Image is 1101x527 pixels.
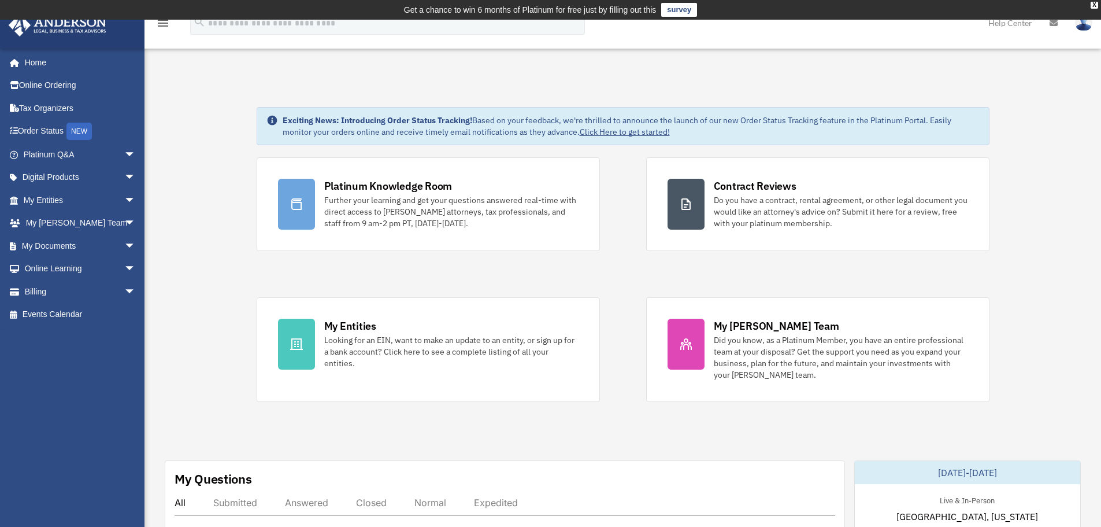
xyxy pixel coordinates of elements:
[324,319,376,333] div: My Entities
[8,166,153,189] a: Digital Productsarrow_drop_down
[8,120,153,143] a: Order StatusNEW
[66,123,92,140] div: NEW
[283,115,980,138] div: Based on your feedback, we're thrilled to announce the launch of our new Order Status Tracking fe...
[257,297,600,402] a: My Entities Looking for an EIN, want to make an update to an entity, or sign up for a bank accoun...
[5,14,110,36] img: Anderson Advisors Platinum Portal
[1075,14,1092,31] img: User Pic
[896,510,1038,524] span: [GEOGRAPHIC_DATA], [US_STATE]
[283,115,472,126] strong: Exciting News: Introducing Order Status Tracking!
[580,127,670,137] a: Click Here to get started!
[156,16,170,30] i: menu
[124,280,147,304] span: arrow_drop_down
[855,461,1080,484] div: [DATE]-[DATE]
[404,3,657,17] div: Get a chance to win 6 months of Platinum for free just by filling out this
[124,143,147,167] span: arrow_drop_down
[324,334,579,369] div: Looking for an EIN, want to make an update to an entity, or sign up for a bank account? Click her...
[124,212,147,235] span: arrow_drop_down
[714,334,968,381] div: Did you know, as a Platinum Member, you have an entire professional team at your disposal? Get th...
[285,497,328,508] div: Answered
[124,234,147,258] span: arrow_drop_down
[8,234,153,257] a: My Documentsarrow_drop_down
[8,303,153,326] a: Events Calendar
[8,97,153,120] a: Tax Organizers
[661,3,697,17] a: survey
[175,470,252,488] div: My Questions
[8,280,153,303] a: Billingarrow_drop_down
[124,166,147,190] span: arrow_drop_down
[175,497,186,508] div: All
[356,497,387,508] div: Closed
[8,143,153,166] a: Platinum Q&Aarrow_drop_down
[8,74,153,97] a: Online Ordering
[714,179,796,193] div: Contract Reviews
[213,497,257,508] div: Submitted
[646,297,989,402] a: My [PERSON_NAME] Team Did you know, as a Platinum Member, you have an entire professional team at...
[324,194,579,229] div: Further your learning and get your questions answered real-time with direct access to [PERSON_NAM...
[646,157,989,251] a: Contract Reviews Do you have a contract, rental agreement, or other legal document you would like...
[714,194,968,229] div: Do you have a contract, rental agreement, or other legal document you would like an attorney's ad...
[714,319,839,333] div: My [PERSON_NAME] Team
[8,189,153,212] a: My Entitiesarrow_drop_down
[124,257,147,281] span: arrow_drop_down
[1091,2,1098,9] div: close
[931,493,1004,506] div: Live & In-Person
[124,189,147,212] span: arrow_drop_down
[8,257,153,281] a: Online Learningarrow_drop_down
[8,212,153,235] a: My [PERSON_NAME] Teamarrow_drop_down
[156,20,170,30] a: menu
[414,497,446,508] div: Normal
[324,179,453,193] div: Platinum Knowledge Room
[8,51,147,74] a: Home
[474,497,518,508] div: Expedited
[193,16,206,28] i: search
[257,157,600,251] a: Platinum Knowledge Room Further your learning and get your questions answered real-time with dire...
